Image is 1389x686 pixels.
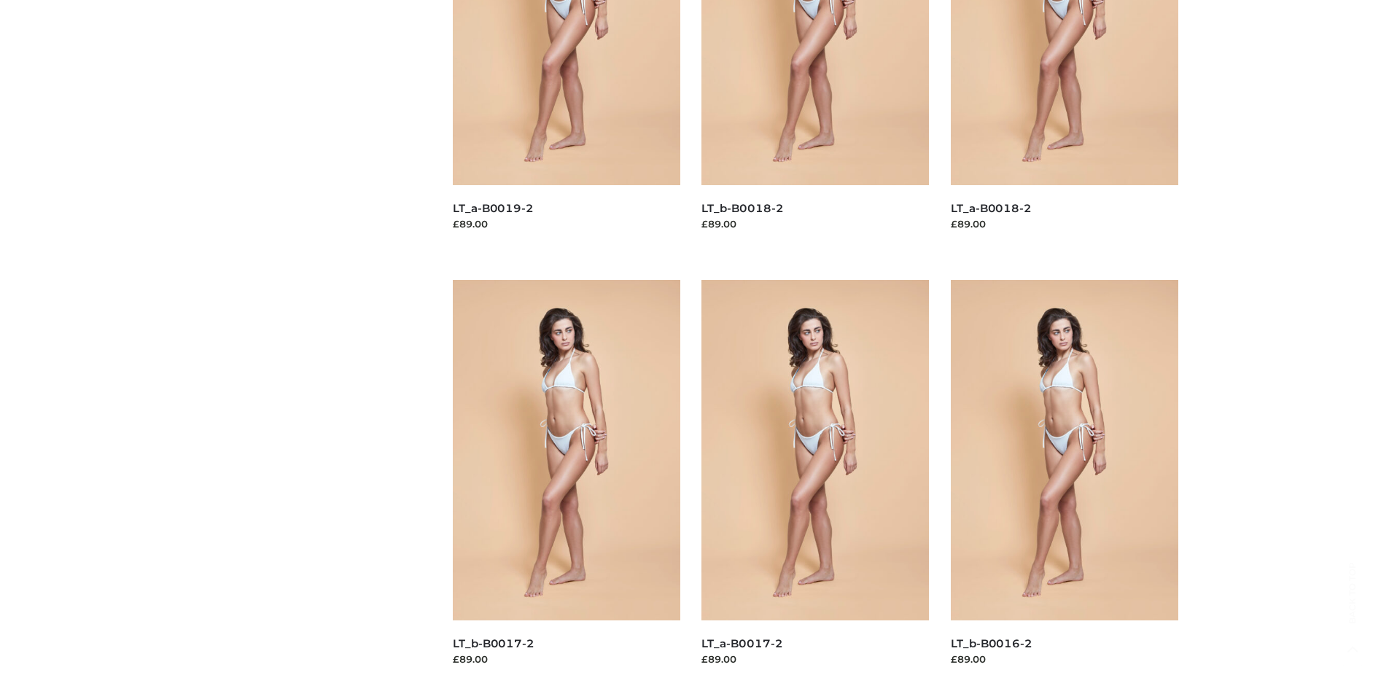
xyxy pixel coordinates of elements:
[453,636,534,650] a: LT_b-B0017-2
[701,636,782,650] a: LT_a-B0017-2
[701,217,929,231] div: £89.00
[1334,588,1371,624] span: Back to top
[951,217,1178,231] div: £89.00
[453,217,680,231] div: £89.00
[453,652,680,666] div: £89.00
[951,201,1032,215] a: LT_a-B0018-2
[951,636,1032,650] a: LT_b-B0016-2
[951,652,1178,666] div: £89.00
[453,201,534,215] a: LT_a-B0019-2
[701,201,783,215] a: LT_b-B0018-2
[701,652,929,666] div: £89.00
